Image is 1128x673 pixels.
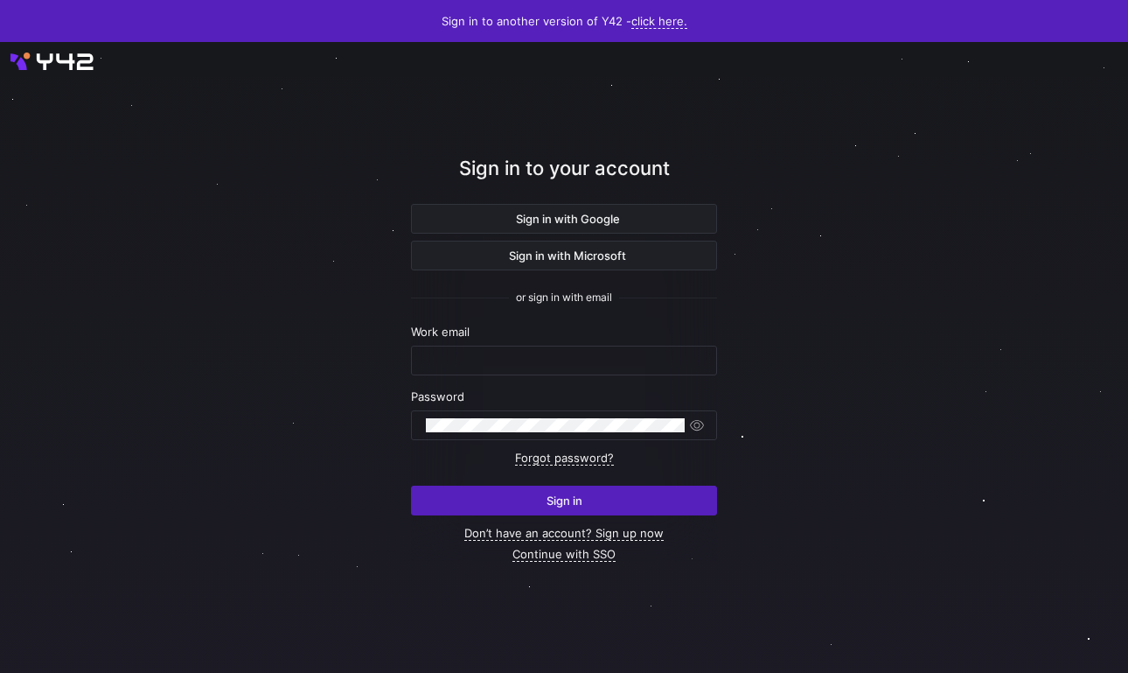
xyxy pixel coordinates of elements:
[631,14,687,29] a: click here.
[411,486,717,515] button: Sign in
[515,451,614,466] a: Forgot password?
[411,154,717,204] div: Sign in to your account
[502,249,626,263] span: Sign in with Microsoft
[516,291,612,304] span: or sign in with email
[512,547,616,562] a: Continue with SSO
[547,494,582,508] span: Sign in
[411,389,464,403] span: Password
[509,212,620,226] span: Sign in with Google
[464,526,664,541] a: Don’t have an account? Sign up now
[411,241,717,270] button: Sign in with Microsoft
[411,204,717,234] button: Sign in with Google
[411,325,470,339] span: Work email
